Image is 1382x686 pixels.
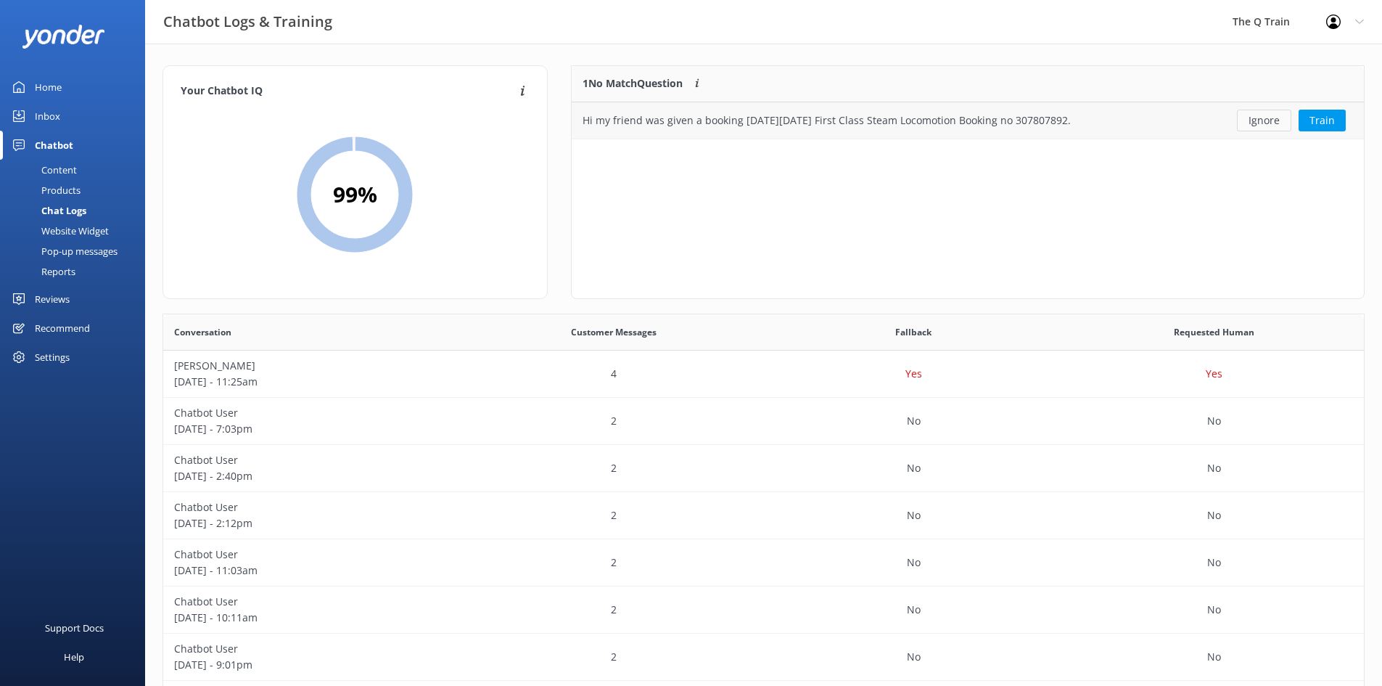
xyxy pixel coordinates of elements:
[9,221,109,241] div: Website Widget
[907,602,921,618] p: No
[174,325,231,339] span: Conversation
[163,587,1364,634] div: row
[572,102,1364,139] div: grid
[35,102,60,131] div: Inbox
[1207,460,1221,476] p: No
[174,547,453,563] p: Chatbot User
[163,398,1364,445] div: row
[333,177,377,212] h2: 99 %
[174,468,453,484] p: [DATE] - 2:40pm
[9,261,145,282] a: Reports
[1207,507,1221,523] p: No
[611,366,617,382] p: 4
[1207,413,1221,429] p: No
[907,649,921,665] p: No
[1206,366,1222,382] p: Yes
[163,634,1364,681] div: row
[611,460,617,476] p: 2
[1299,110,1346,131] button: Train
[907,460,921,476] p: No
[174,405,453,421] p: Chatbot User
[35,73,62,102] div: Home
[571,325,657,339] span: Customer Messages
[611,413,617,429] p: 2
[1174,325,1254,339] span: Requested Human
[64,642,84,671] div: Help
[572,102,1364,139] div: row
[907,413,921,429] p: No
[583,75,683,91] p: 1 No Match Question
[174,610,453,626] p: [DATE] - 10:11am
[9,221,145,241] a: Website Widget
[9,261,75,282] div: Reports
[174,563,453,579] p: [DATE] - 11:03am
[9,200,145,221] a: Chat Logs
[1207,649,1221,665] p: No
[181,83,516,99] h4: Your Chatbot IQ
[583,113,1071,128] div: Hi my friend was given a booking [DATE][DATE] First Class Steam Locomotion Booking no 307807892.
[174,452,453,468] p: Chatbot User
[35,314,90,343] div: Recommend
[163,445,1364,492] div: row
[611,507,617,523] p: 2
[174,374,453,390] p: [DATE] - 11:25am
[9,200,86,221] div: Chat Logs
[174,515,453,531] p: [DATE] - 2:12pm
[174,358,453,374] p: [PERSON_NAME]
[1207,602,1221,618] p: No
[174,594,453,610] p: Chatbot User
[907,555,921,571] p: No
[1207,555,1221,571] p: No
[22,25,105,49] img: yonder-white-logo.png
[895,325,931,339] span: Fallback
[905,366,922,382] p: Yes
[9,180,81,200] div: Products
[9,180,145,200] a: Products
[9,160,77,180] div: Content
[611,555,617,571] p: 2
[174,657,453,673] p: [DATE] - 9:01pm
[163,539,1364,587] div: row
[35,131,73,160] div: Chatbot
[611,649,617,665] p: 2
[174,421,453,437] p: [DATE] - 7:03pm
[163,10,332,33] h3: Chatbot Logs & Training
[611,602,617,618] p: 2
[45,613,104,642] div: Support Docs
[174,499,453,515] p: Chatbot User
[163,492,1364,539] div: row
[9,160,145,180] a: Content
[907,507,921,523] p: No
[174,641,453,657] p: Chatbot User
[35,285,70,314] div: Reviews
[35,343,70,372] div: Settings
[163,351,1364,398] div: row
[9,241,145,261] a: Pop-up messages
[1237,110,1291,131] button: Ignore
[9,241,118,261] div: Pop-up messages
